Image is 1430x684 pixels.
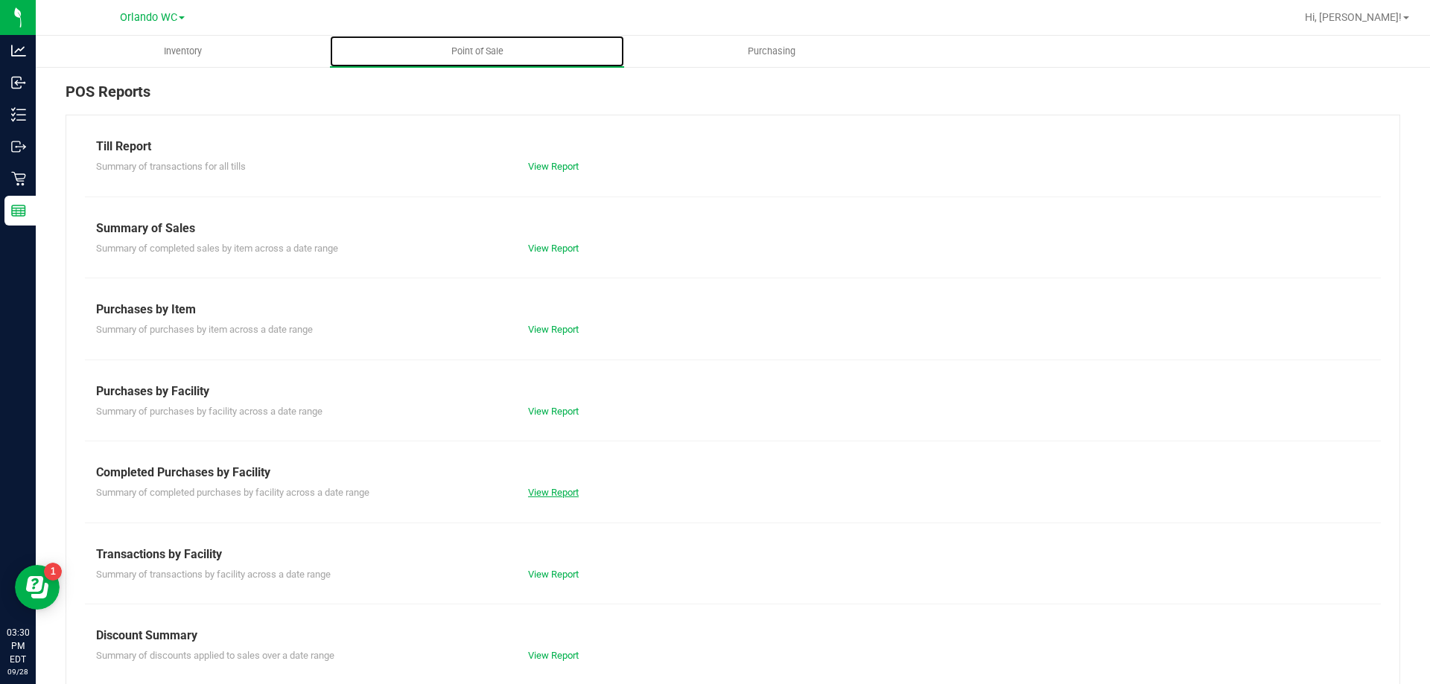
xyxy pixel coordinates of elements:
inline-svg: Retail [11,171,26,186]
span: Summary of transactions by facility across a date range [96,569,331,580]
span: Summary of completed sales by item across a date range [96,243,338,254]
div: Summary of Sales [96,220,1370,237]
inline-svg: Analytics [11,43,26,58]
div: Discount Summary [96,627,1370,645]
a: View Report [528,161,579,172]
a: View Report [528,406,579,417]
p: 03:30 PM EDT [7,626,29,666]
inline-svg: Outbound [11,139,26,154]
span: Hi, [PERSON_NAME]! [1305,11,1402,23]
span: Summary of purchases by facility across a date range [96,406,322,417]
span: Summary of discounts applied to sales over a date range [96,650,334,661]
iframe: Resource center [15,565,60,610]
span: Orlando WC [120,11,177,24]
div: POS Reports [66,80,1400,115]
span: Summary of transactions for all tills [96,161,246,172]
a: View Report [528,569,579,580]
inline-svg: Inventory [11,107,26,122]
a: View Report [528,650,579,661]
a: Inventory [36,36,330,67]
a: View Report [528,324,579,335]
div: Purchases by Facility [96,383,1370,400]
a: Point of Sale [330,36,624,67]
span: Summary of completed purchases by facility across a date range [96,487,369,498]
div: Completed Purchases by Facility [96,464,1370,482]
span: Purchasing [728,45,816,58]
div: Till Report [96,138,1370,156]
inline-svg: Inbound [11,75,26,90]
p: 09/28 [7,666,29,677]
iframe: Resource center unread badge [44,563,62,581]
span: Point of Sale [431,45,524,58]
a: View Report [528,487,579,498]
span: Inventory [144,45,222,58]
inline-svg: Reports [11,203,26,218]
div: Purchases by Item [96,301,1370,319]
span: Summary of purchases by item across a date range [96,324,313,335]
a: Purchasing [624,36,918,67]
a: View Report [528,243,579,254]
div: Transactions by Facility [96,546,1370,563]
